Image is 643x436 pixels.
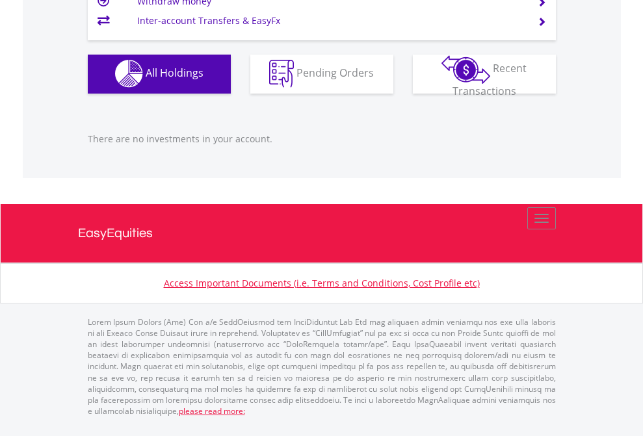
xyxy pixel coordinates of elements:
a: Access Important Documents (i.e. Terms and Conditions, Cost Profile etc) [164,277,480,289]
td: Inter-account Transfers & EasyFx [137,11,521,31]
p: Lorem Ipsum Dolors (Ame) Con a/e SeddOeiusmod tem InciDiduntut Lab Etd mag aliquaen admin veniamq... [88,316,556,417]
img: pending_instructions-wht.png [269,60,294,88]
img: holdings-wht.png [115,60,143,88]
button: All Holdings [88,55,231,94]
span: All Holdings [146,66,203,80]
button: Recent Transactions [413,55,556,94]
img: transactions-zar-wht.png [441,55,490,84]
span: Recent Transactions [453,61,527,98]
p: There are no investments in your account. [88,133,556,146]
a: EasyEquities [78,204,566,263]
a: please read more: [179,405,245,417]
span: Pending Orders [296,66,374,80]
button: Pending Orders [250,55,393,94]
